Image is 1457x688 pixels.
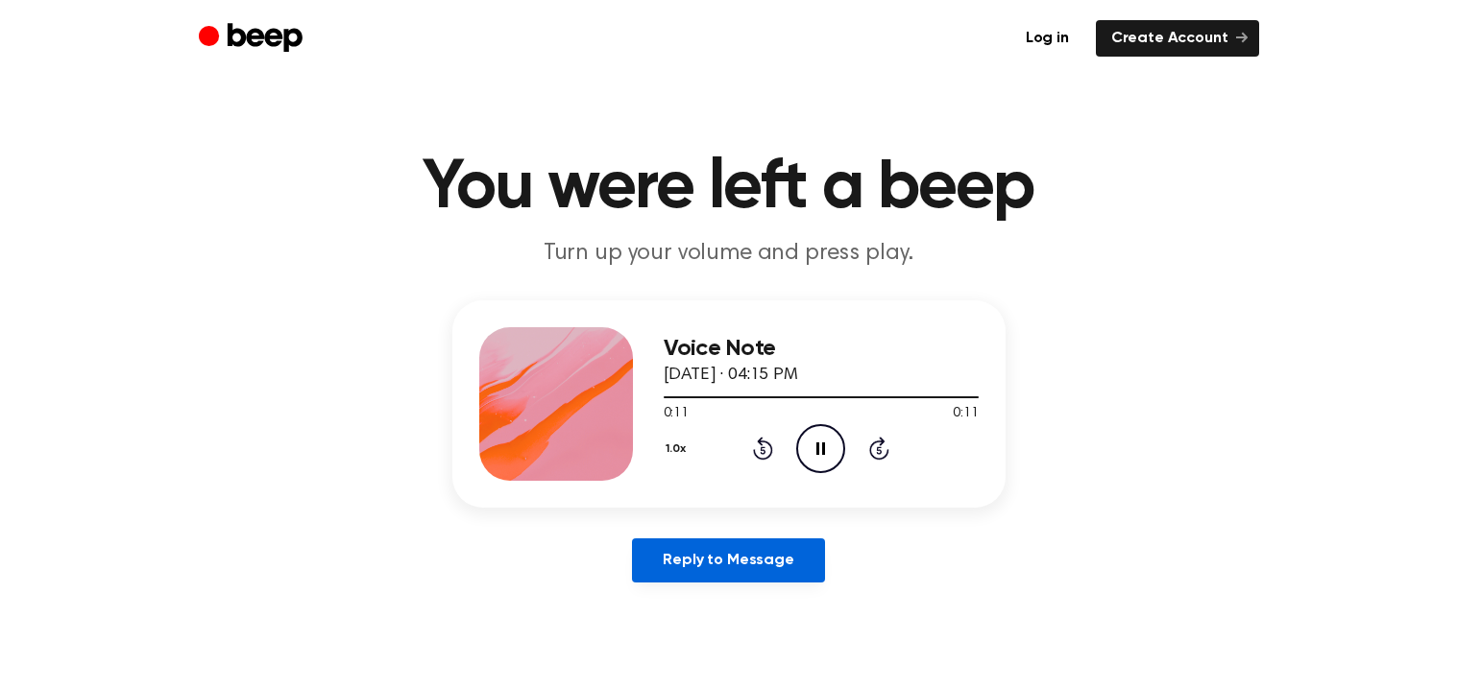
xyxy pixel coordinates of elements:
[199,20,307,58] a: Beep
[664,433,693,465] button: 1.0x
[237,154,1221,223] h1: You were left a beep
[953,404,978,424] span: 0:11
[1096,20,1259,57] a: Create Account
[1010,20,1084,57] a: Log in
[664,404,689,424] span: 0:11
[664,367,798,384] span: [DATE] · 04:15 PM
[664,336,979,362] h3: Voice Note
[360,238,1098,270] p: Turn up your volume and press play.
[632,538,824,582] a: Reply to Message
